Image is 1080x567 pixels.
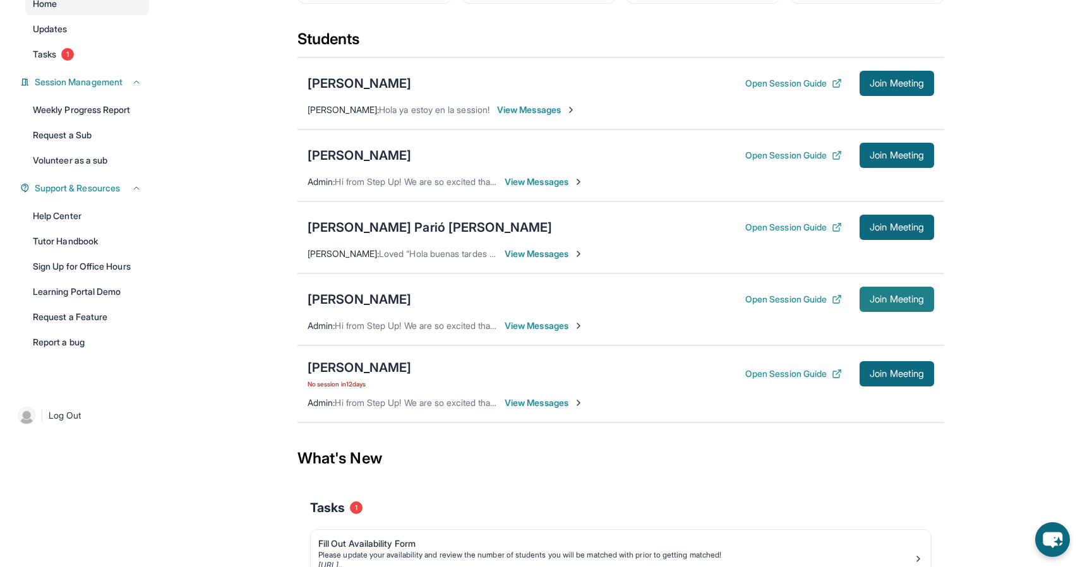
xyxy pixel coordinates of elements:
[40,408,44,423] span: |
[573,398,584,408] img: Chevron-Right
[308,379,411,389] span: No session in 12 days
[35,182,120,194] span: Support & Resources
[573,249,584,259] img: Chevron-Right
[505,397,584,409] span: View Messages
[25,43,149,66] a: Tasks1
[379,248,658,259] span: Loved “Hola buenas tardes si ya estamos a conectar dame 3 minutos”
[30,182,141,194] button: Support & Resources
[1035,522,1070,557] button: chat-button
[25,205,149,227] a: Help Center
[860,71,934,96] button: Join Meeting
[870,295,924,303] span: Join Meeting
[745,221,842,234] button: Open Session Guide
[25,230,149,253] a: Tutor Handbook
[308,218,552,236] div: [PERSON_NAME] Parió [PERSON_NAME]
[308,248,379,259] span: [PERSON_NAME] :
[505,319,584,332] span: View Messages
[318,550,913,560] div: Please update your availability and review the number of students you will be matched with prior ...
[745,149,842,162] button: Open Session Guide
[745,77,842,90] button: Open Session Guide
[745,293,842,306] button: Open Session Guide
[870,152,924,159] span: Join Meeting
[308,176,335,187] span: Admin :
[35,76,123,88] span: Session Management
[33,48,56,61] span: Tasks
[566,105,576,115] img: Chevron-Right
[308,359,411,376] div: [PERSON_NAME]
[497,104,576,116] span: View Messages
[573,177,584,187] img: Chevron-Right
[745,367,842,380] button: Open Session Guide
[25,18,149,40] a: Updates
[297,431,944,486] div: What's New
[860,361,934,386] button: Join Meeting
[297,29,944,57] div: Students
[25,124,149,146] a: Request a Sub
[308,75,411,92] div: [PERSON_NAME]
[870,370,924,378] span: Join Meeting
[18,407,35,424] img: user-img
[505,248,584,260] span: View Messages
[308,104,379,115] span: [PERSON_NAME] :
[33,23,68,35] span: Updates
[308,397,335,408] span: Admin :
[25,255,149,278] a: Sign Up for Office Hours
[310,499,345,516] span: Tasks
[860,287,934,312] button: Join Meeting
[318,537,913,550] div: Fill Out Availability Form
[49,409,81,422] span: Log Out
[350,501,363,514] span: 1
[505,176,584,188] span: View Messages
[25,280,149,303] a: Learning Portal Demo
[860,143,934,168] button: Join Meeting
[870,224,924,231] span: Join Meeting
[25,306,149,328] a: Request a Feature
[308,320,335,331] span: Admin :
[860,215,934,240] button: Join Meeting
[573,321,584,331] img: Chevron-Right
[25,149,149,172] a: Volunteer as a sub
[308,146,411,164] div: [PERSON_NAME]
[61,48,74,61] span: 1
[25,98,149,121] a: Weekly Progress Report
[25,331,149,354] a: Report a bug
[379,104,489,115] span: Hola ya estoy en la session!
[30,76,141,88] button: Session Management
[870,80,924,87] span: Join Meeting
[308,290,411,308] div: [PERSON_NAME]
[13,402,149,429] a: |Log Out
